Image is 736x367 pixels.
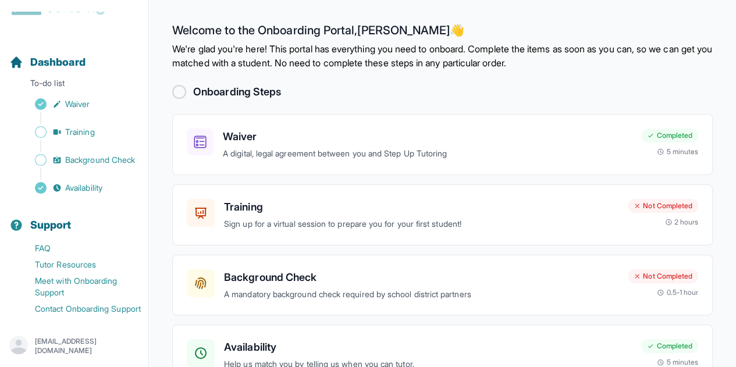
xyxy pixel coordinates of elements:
[9,180,148,196] a: Availability
[172,114,713,175] a: WaiverA digital, legal agreement between you and Step Up TutoringCompleted5 minutes
[657,358,698,367] div: 5 minutes
[30,217,72,233] span: Support
[9,54,86,70] a: Dashboard
[30,54,86,70] span: Dashboard
[5,77,144,94] p: To-do list
[641,339,698,353] div: Completed
[172,23,713,42] h2: Welcome to the Onboarding Portal, [PERSON_NAME] 👋
[9,152,148,168] a: Background Check
[65,182,102,194] span: Availability
[665,218,699,227] div: 2 hours
[9,273,148,301] a: Meet with Onboarding Support
[224,199,618,215] h3: Training
[224,339,632,355] h3: Availability
[9,96,148,112] a: Waiver
[172,42,713,70] p: We're glad you're here! This portal has everything you need to onboard. Complete the items as soo...
[9,124,148,140] a: Training
[172,184,713,245] a: TrainingSign up for a virtual session to prepare you for your first student!Not Completed2 hours
[65,154,135,166] span: Background Check
[641,129,698,142] div: Completed
[657,288,698,297] div: 0.5-1 hour
[224,269,618,286] h3: Background Check
[193,84,281,100] h2: Onboarding Steps
[9,256,148,273] a: Tutor Resources
[5,198,144,238] button: Support
[65,126,95,138] span: Training
[657,147,698,156] div: 5 minutes
[223,129,632,145] h3: Waiver
[172,255,713,316] a: Background CheckA mandatory background check required by school district partnersNot Completed0.5...
[9,336,139,357] button: [EMAIL_ADDRESS][DOMAIN_NAME]
[65,98,90,110] span: Waiver
[224,218,618,231] p: Sign up for a virtual session to prepare you for your first student!
[35,337,139,355] p: [EMAIL_ADDRESS][DOMAIN_NAME]
[223,147,632,161] p: A digital, legal agreement between you and Step Up Tutoring
[5,35,144,75] button: Dashboard
[628,269,698,283] div: Not Completed
[224,288,618,301] p: A mandatory background check required by school district partners
[9,240,148,256] a: FAQ
[628,199,698,213] div: Not Completed
[9,301,148,317] a: Contact Onboarding Support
